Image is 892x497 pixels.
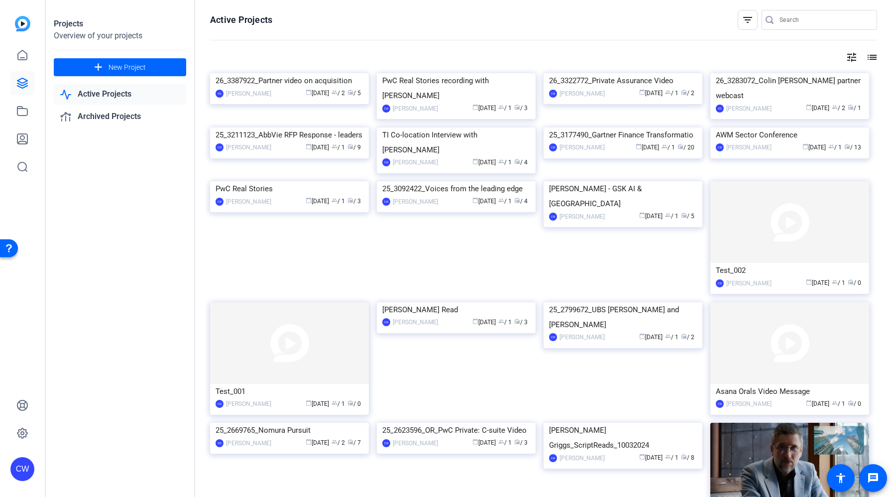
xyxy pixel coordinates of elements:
[498,439,512,446] span: / 1
[665,90,678,97] span: / 1
[382,158,390,166] div: CW
[681,454,694,461] span: / 8
[832,105,845,112] span: / 2
[347,439,361,446] span: / 7
[665,333,671,339] span: group
[665,212,671,218] span: group
[832,104,838,110] span: group
[549,127,697,142] div: 25_3177490_Gartner Finance Transformatio
[549,143,557,151] div: CW
[514,104,520,110] span: radio
[306,144,329,151] span: [DATE]
[332,198,345,205] span: / 1
[848,104,854,110] span: radio
[54,58,186,76] button: New Project
[832,400,838,406] span: group
[665,213,678,220] span: / 1
[216,198,223,206] div: CW
[806,279,812,285] span: calendar_today
[681,90,694,97] span: / 2
[393,157,438,167] div: [PERSON_NAME]
[332,143,337,149] span: group
[549,73,697,88] div: 26_3322772_Private Assurance Video
[393,197,438,207] div: [PERSON_NAME]
[742,14,754,26] mat-icon: filter_list
[382,181,530,196] div: 25_3092422_Voices from the leading edge
[681,213,694,220] span: / 5
[347,144,361,151] span: / 9
[54,18,186,30] div: Projects
[549,181,697,211] div: [PERSON_NAME] - GSK AI & [GEOGRAPHIC_DATA]
[514,105,528,112] span: / 3
[677,143,683,149] span: radio
[549,454,557,462] div: CW
[216,90,223,98] div: RS
[665,454,678,461] span: / 1
[716,263,864,278] div: Test_002
[109,62,146,73] span: New Project
[832,400,845,407] span: / 1
[846,51,858,63] mat-icon: tune
[472,197,478,203] span: calendar_today
[559,212,605,222] div: [PERSON_NAME]
[472,159,496,166] span: [DATE]
[867,472,879,484] mat-icon: message
[210,14,272,26] h1: Active Projects
[498,105,512,112] span: / 1
[382,73,530,103] div: PwC Real Stories recording with [PERSON_NAME]
[639,212,645,218] span: calendar_today
[54,84,186,105] a: Active Projects
[514,319,528,326] span: / 3
[802,144,826,151] span: [DATE]
[806,400,812,406] span: calendar_today
[681,334,694,341] span: / 2
[559,89,605,99] div: [PERSON_NAME]
[716,400,724,408] div: CW
[54,30,186,42] div: Overview of your projects
[848,400,861,407] span: / 0
[559,453,605,463] div: [PERSON_NAME]
[835,472,847,484] mat-icon: accessibility
[681,454,687,460] span: radio
[549,333,557,341] div: CW
[514,159,528,166] span: / 4
[382,439,390,447] div: CW
[726,399,772,409] div: [PERSON_NAME]
[848,400,854,406] span: radio
[347,89,353,95] span: radio
[498,319,512,326] span: / 1
[306,90,329,97] span: [DATE]
[306,400,329,407] span: [DATE]
[306,89,312,95] span: calendar_today
[393,438,438,448] div: [PERSON_NAME]
[665,454,671,460] span: group
[347,90,361,97] span: / 5
[382,423,530,438] div: 25_2623596_OR_PwC Private: C-suite Video
[306,439,329,446] span: [DATE]
[806,105,829,112] span: [DATE]
[382,105,390,113] div: CW
[347,143,353,149] span: radio
[828,144,842,151] span: / 1
[332,400,337,406] span: group
[306,198,329,205] span: [DATE]
[347,439,353,445] span: radio
[306,143,312,149] span: calendar_today
[226,89,271,99] div: [PERSON_NAME]
[559,142,605,152] div: [PERSON_NAME]
[498,198,512,205] span: / 1
[498,439,504,445] span: group
[832,279,845,286] span: / 1
[806,400,829,407] span: [DATE]
[393,104,438,114] div: [PERSON_NAME]
[726,142,772,152] div: [PERSON_NAME]
[306,400,312,406] span: calendar_today
[549,423,697,453] div: [PERSON_NAME] Griggs_ScriptReads_10032024
[639,334,663,341] span: [DATE]
[865,51,877,63] mat-icon: list
[514,439,528,446] span: / 3
[639,213,663,220] span: [DATE]
[347,400,353,406] span: radio
[848,105,861,112] span: / 1
[665,334,678,341] span: / 1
